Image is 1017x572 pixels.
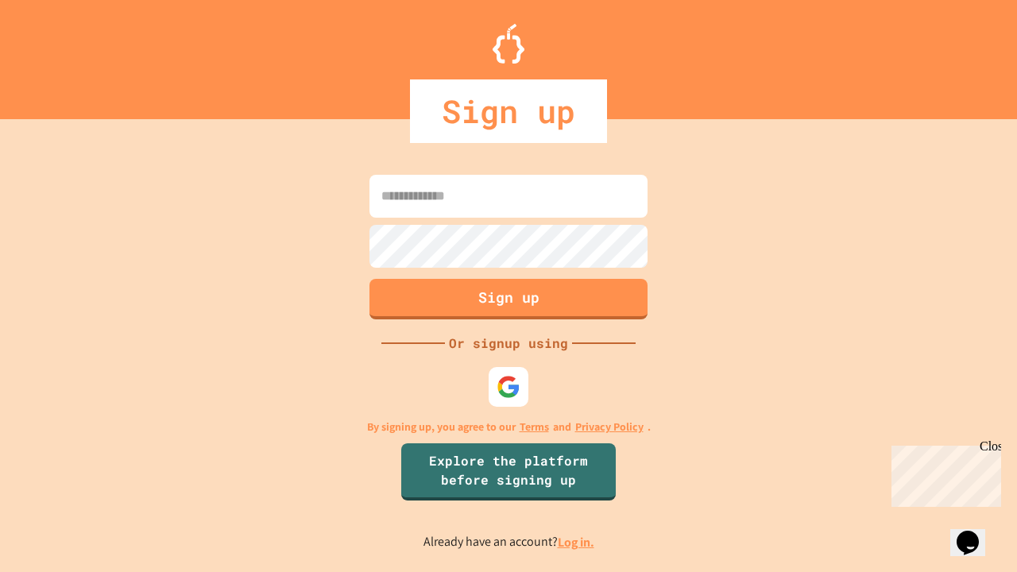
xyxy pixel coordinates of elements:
[493,24,524,64] img: Logo.svg
[367,419,651,435] p: By signing up, you agree to our and .
[558,534,594,551] a: Log in.
[575,419,644,435] a: Privacy Policy
[950,508,1001,556] iframe: chat widget
[520,419,549,435] a: Terms
[369,279,648,319] button: Sign up
[6,6,110,101] div: Chat with us now!Close
[445,334,572,353] div: Or signup using
[401,443,616,500] a: Explore the platform before signing up
[497,375,520,399] img: google-icon.svg
[423,532,594,552] p: Already have an account?
[885,439,1001,507] iframe: chat widget
[410,79,607,143] div: Sign up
